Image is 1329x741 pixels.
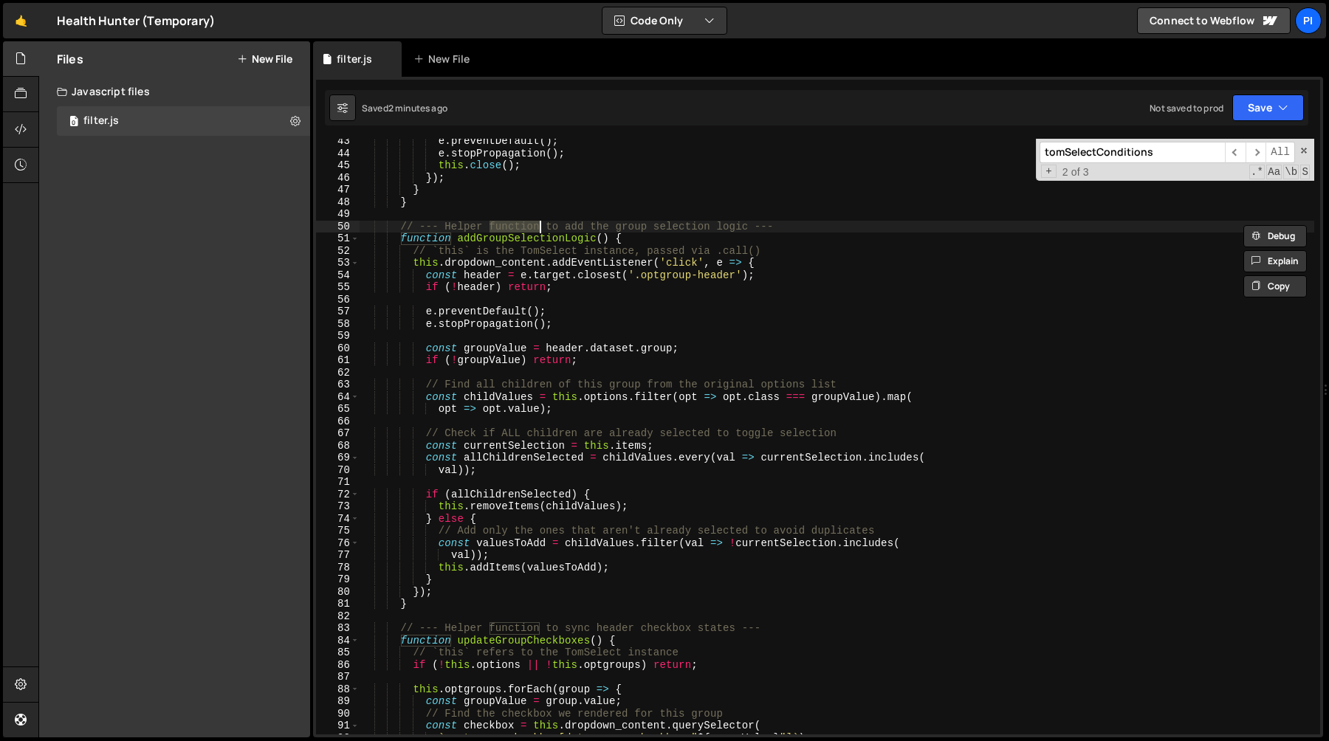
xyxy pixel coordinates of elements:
button: Save [1232,94,1304,121]
a: 🤙 [3,3,39,38]
div: 80 [316,586,360,599]
span: Whole Word Search [1283,165,1299,179]
span: ​ [1225,142,1246,163]
div: Saved [362,102,447,114]
span: ​ [1246,142,1266,163]
div: 58 [316,318,360,331]
span: 2 of 3 [1057,166,1095,179]
div: 74 [316,513,360,525]
div: New File [413,52,475,66]
div: 85 [316,647,360,659]
div: 53 [316,257,360,269]
div: 54 [316,269,360,282]
span: Toggle Replace mode [1041,165,1057,179]
div: 43 [316,135,360,148]
div: 63 [316,379,360,391]
div: filter.js [83,114,119,128]
div: 65 [316,403,360,416]
div: 47 [316,184,360,196]
div: 52 [316,245,360,258]
div: Health Hunter (Temporary) [57,12,215,30]
div: 59 [316,330,360,342]
div: 89 [316,695,360,708]
div: 64 [316,391,360,404]
div: 61 [316,354,360,367]
button: Code Only [602,7,727,34]
div: 50 [316,221,360,233]
div: 48 [316,196,360,209]
button: New File [237,53,292,65]
div: 78 [316,562,360,574]
div: 72 [316,489,360,501]
a: Pi [1295,7,1322,34]
div: 16494/44708.js [57,106,310,136]
div: 44 [316,148,360,160]
button: Copy [1243,275,1307,297]
div: 79 [316,573,360,586]
div: 90 [316,708,360,720]
span: Alt-Enter [1266,142,1295,163]
div: 69 [316,452,360,464]
h2: Files [57,51,83,67]
a: Connect to Webflow [1137,7,1291,34]
div: 91 [316,720,360,732]
div: 83 [316,622,360,635]
span: 0 [69,117,78,128]
div: 77 [316,549,360,562]
div: 66 [316,416,360,428]
div: 2 minutes ago [388,102,447,114]
span: Search In Selection [1300,165,1310,179]
div: 55 [316,281,360,294]
div: 81 [316,598,360,610]
button: Debug [1243,225,1307,247]
div: Not saved to prod [1150,102,1223,114]
div: 75 [316,525,360,537]
div: 88 [316,683,360,696]
div: 46 [316,172,360,185]
div: 51 [316,232,360,245]
div: filter.js [337,52,372,66]
div: 87 [316,671,360,683]
div: 73 [316,500,360,513]
div: 57 [316,306,360,318]
div: 71 [316,476,360,489]
div: 45 [316,159,360,172]
div: 56 [316,294,360,306]
div: 60 [316,342,360,355]
div: 49 [316,208,360,221]
div: 84 [316,635,360,647]
div: 68 [316,440,360,452]
div: 82 [316,610,360,623]
div: 76 [316,537,360,550]
span: CaseSensitive Search [1266,165,1282,179]
input: Search for [1040,142,1225,163]
div: 70 [316,464,360,477]
div: Javascript files [39,77,310,106]
div: 62 [316,367,360,379]
div: 86 [316,659,360,672]
div: 67 [316,427,360,440]
button: Explain [1243,250,1307,272]
span: RegExp Search [1249,165,1265,179]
